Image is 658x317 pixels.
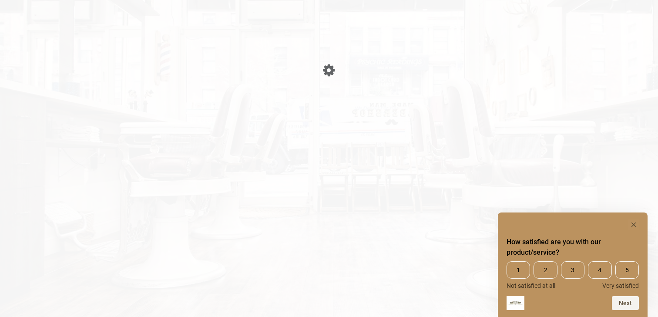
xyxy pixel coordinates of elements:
[507,261,639,289] div: How satisfied are you with our product/service? Select an option from 1 to 5, with 1 being Not sa...
[507,261,530,279] span: 1
[612,296,639,310] button: Next question
[507,237,639,258] h2: How satisfied are you with our product/service? Select an option from 1 to 5, with 1 being Not sa...
[561,261,584,279] span: 3
[588,261,611,279] span: 4
[507,282,555,289] span: Not satisfied at all
[615,261,639,279] span: 5
[602,282,639,289] span: Very satisfied
[534,261,557,279] span: 2
[507,219,639,310] div: How satisfied are you with our product/service? Select an option from 1 to 5, with 1 being Not sa...
[628,219,639,230] button: Hide survey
